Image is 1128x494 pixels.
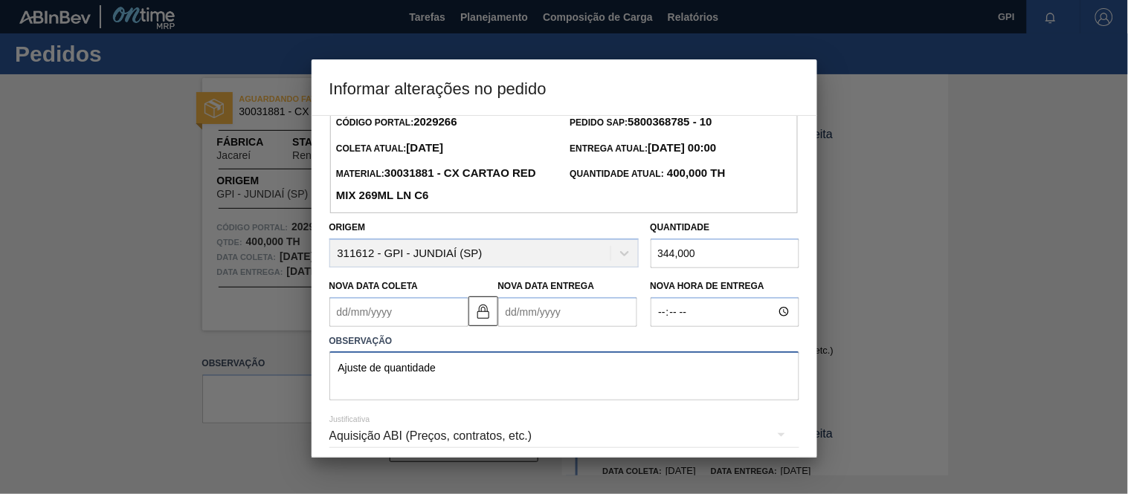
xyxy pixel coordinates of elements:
textarea: Ajuste de quantidade [329,351,799,400]
button: locked [468,296,498,326]
span: Código Portal: [336,117,457,128]
strong: [DATE] 00:00 [648,141,716,154]
strong: [DATE] [407,141,444,154]
label: Origem [329,222,366,233]
strong: 30031881 - CX CARTAO RED MIX 269ML LN C6 [336,166,536,201]
label: Nova Data Coleta [329,281,419,291]
span: Material: [336,169,536,201]
strong: 5800368785 - 10 [628,115,712,128]
label: Observação [329,331,799,352]
label: Quantidade [651,222,710,233]
span: Pedido SAP: [570,117,712,128]
h3: Informar alterações no pedido [312,59,817,116]
strong: 400,000 TH [664,166,726,179]
label: Nova Hora de Entrega [651,276,799,297]
label: Nova Data Entrega [498,281,595,291]
span: Entrega Atual: [570,143,717,154]
span: Quantidade Atual: [570,169,726,179]
img: locked [474,302,492,320]
div: Aquisição ABI (Preços, contratos, etc.) [329,415,799,457]
input: dd/mm/yyyy [498,297,637,327]
span: Coleta Atual: [336,143,443,154]
input: dd/mm/yyyy [329,297,468,327]
strong: 2029266 [413,115,457,128]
